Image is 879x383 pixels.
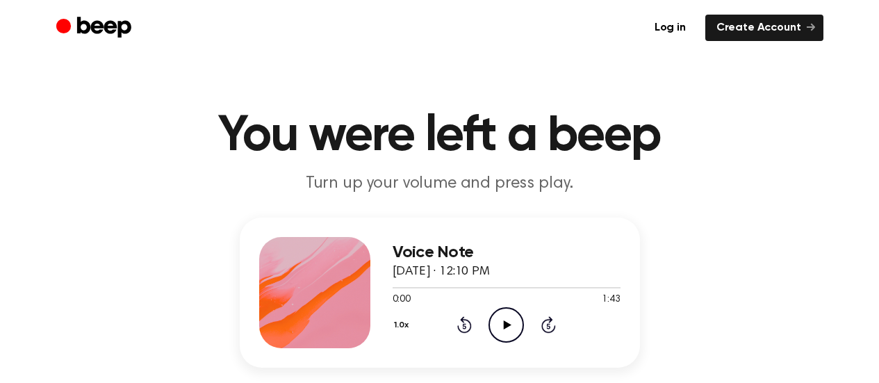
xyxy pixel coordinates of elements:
span: 0:00 [393,293,411,307]
h3: Voice Note [393,243,621,262]
span: [DATE] · 12:10 PM [393,266,490,278]
a: Log in [643,15,697,41]
a: Beep [56,15,135,42]
a: Create Account [705,15,823,41]
span: 1:43 [602,293,620,307]
p: Turn up your volume and press play. [173,172,707,195]
h1: You were left a beep [84,111,796,161]
button: 1.0x [393,313,414,337]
